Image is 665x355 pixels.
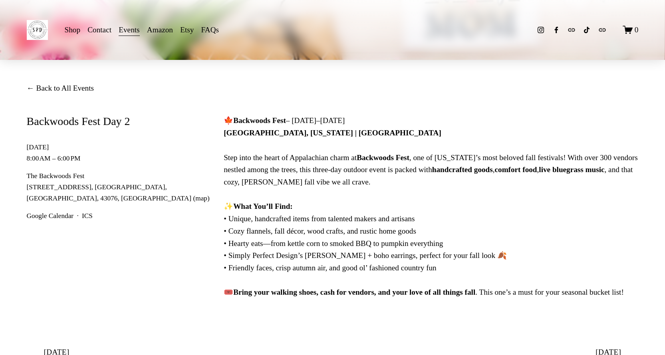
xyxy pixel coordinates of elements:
p: • Cozy flannels, fall décor, wood crafts, and rustic home goods [224,225,638,238]
strong: [GEOGRAPHIC_DATA], [US_STATE] | [GEOGRAPHIC_DATA] [224,129,441,137]
a: Etsy [180,23,194,37]
span: 0 [635,26,639,34]
h1: Backwoods Fest Day 2 [27,115,210,128]
strong: comfort food [495,165,537,174]
a: Back to All Events [27,82,94,95]
strong: handcrafted goods [432,165,493,174]
a: 0 items in cart [623,25,638,35]
strong: Backwoods Fest [357,153,409,162]
a: Instagram [537,26,545,34]
a: URL [598,26,606,34]
span: [STREET_ADDRESS] [27,183,95,191]
a: Google Calendar [27,212,73,220]
time: [DATE] [27,143,49,151]
a: Contact [87,23,111,37]
a: Amazon [147,23,173,37]
p: • Simply Perfect Design’s [PERSON_NAME] + boho earrings, perfect for your fall look 🍂 [224,250,638,262]
strong: Bring your walking shoes, cash for vendors, and your love of all things fall [233,288,475,296]
p: 🍁 – [DATE]–[DATE] [224,115,638,127]
p: ✨ [224,200,638,213]
time: 8:00 AM [27,155,51,162]
span: [GEOGRAPHIC_DATA] [121,194,191,202]
img: Simply Perfect Design LLC [27,20,48,40]
a: ICS [82,212,93,220]
a: (map) [193,194,209,202]
strong: What You’ll Find: [233,202,293,210]
p: 🎟️ . This one’s a must for your seasonal bucket list! [224,286,638,299]
strong: live bluegrass music [539,165,604,174]
a: FAQs [201,23,219,37]
time: 6:00 PM [58,155,81,162]
span: The Backwoods Fest [27,171,210,182]
a: Shop [65,23,80,37]
span: [GEOGRAPHIC_DATA], [GEOGRAPHIC_DATA], 43076 [27,183,167,202]
strong: Backwoods Fest [233,116,286,125]
p: • Hearty eats—from kettle corn to smoked BBQ to pumpkin everything [224,238,638,250]
a: Facebook [552,26,560,34]
a: Events [119,23,139,37]
p: • Unique, handcrafted items from talented makers and artisans [224,213,638,225]
a: URL [568,26,576,34]
p: Step into the heart of Appalachian charm at , one of [US_STATE]’s most beloved fall festivals! Wi... [224,152,638,188]
a: TikTok [583,26,591,34]
p: • Friendly faces, crisp autumn air, and good ol’ fashioned country fun [224,262,638,274]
